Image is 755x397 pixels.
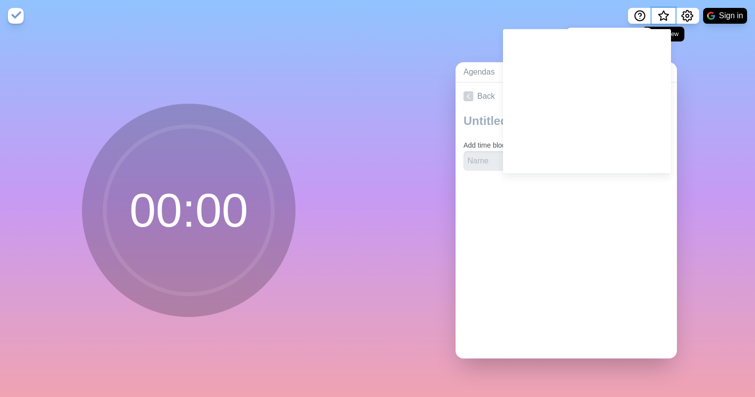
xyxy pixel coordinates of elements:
button: Sign in [703,8,747,24]
img: google logo [707,12,715,20]
button: Settings [675,8,699,24]
a: Agendas [456,62,566,82]
input: Name [463,151,614,171]
a: Back [456,82,677,110]
button: Help [628,8,652,24]
button: What’s new [652,8,675,24]
a: Feature request [567,28,652,47]
label: Add time blocks [463,141,512,149]
img: timeblocks logo [8,8,24,24]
